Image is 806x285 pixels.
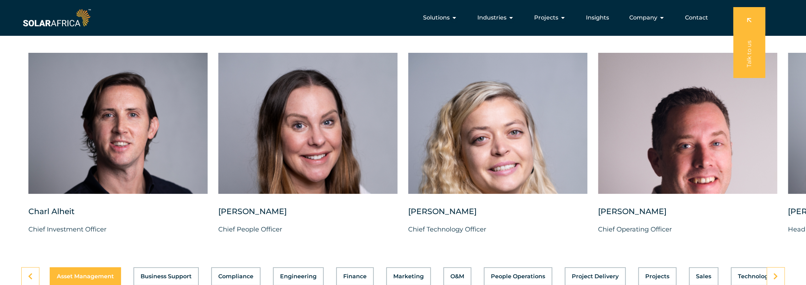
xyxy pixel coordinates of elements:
[343,274,367,279] span: Finance
[218,224,397,235] p: Chief People Officer
[408,206,587,224] div: [PERSON_NAME]
[491,274,545,279] span: People Operations
[92,11,714,25] nav: Menu
[408,224,587,235] p: Chief Technology Officer
[598,206,777,224] div: [PERSON_NAME]
[477,13,506,22] span: Industries
[572,274,619,279] span: Project Delivery
[28,206,208,224] div: Charl Alheit
[696,274,711,279] span: Sales
[423,13,450,22] span: Solutions
[534,13,558,22] span: Projects
[586,13,609,22] a: Insights
[141,274,192,279] span: Business Support
[92,11,714,25] div: Menu Toggle
[645,274,669,279] span: Projects
[28,224,208,235] p: Chief Investment Officer
[57,274,114,279] span: Asset Management
[218,206,397,224] div: [PERSON_NAME]
[450,274,464,279] span: O&M
[218,274,253,279] span: Compliance
[598,224,777,235] p: Chief Operating Officer
[393,274,424,279] span: Marketing
[685,13,708,22] a: Contact
[280,274,317,279] span: Engineering
[629,13,657,22] span: Company
[738,274,772,279] span: Technology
